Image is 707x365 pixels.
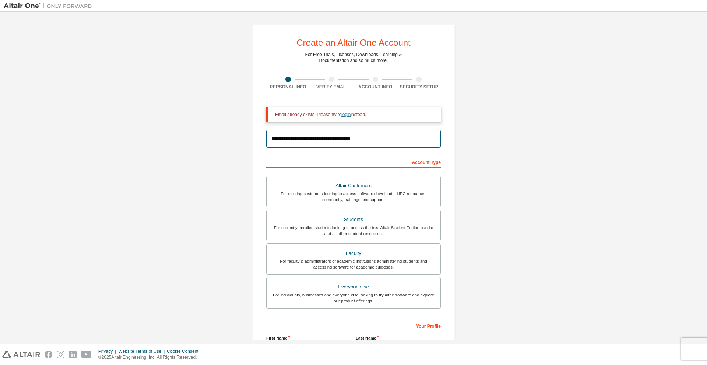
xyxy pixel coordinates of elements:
[271,258,436,270] div: For faculty & administrators of academic institutions administering students and accessing softwa...
[271,225,436,236] div: For currently enrolled students looking to access the free Altair Student Edition bundle and all ...
[271,282,436,292] div: Everyone else
[296,38,411,47] div: Create an Altair One Account
[98,354,203,361] p: © 2025 Altair Engineering, Inc. All Rights Reserved.
[271,214,436,225] div: Students
[275,112,435,117] div: Email already exists. Please try to instead.
[45,351,52,358] img: facebook.svg
[98,348,118,354] div: Privacy
[266,335,351,341] label: First Name
[4,2,96,10] img: Altair One
[353,84,397,90] div: Account Info
[271,248,436,259] div: Faculty
[69,351,77,358] img: linkedin.svg
[266,320,441,331] div: Your Profile
[57,351,64,358] img: instagram.svg
[305,52,402,63] div: For Free Trials, Licenses, Downloads, Learning & Documentation and so much more.
[271,191,436,203] div: For existing customers looking to access software downloads, HPC resources, community, trainings ...
[310,84,354,90] div: Verify Email
[266,84,310,90] div: Personal Info
[341,112,351,117] a: login
[356,335,441,341] label: Last Name
[271,292,436,304] div: For individuals, businesses and everyone else looking to try Altair software and explore our prod...
[118,348,167,354] div: Website Terms of Use
[167,348,203,354] div: Cookie Consent
[266,156,441,168] div: Account Type
[397,84,441,90] div: Security Setup
[2,351,40,358] img: altair_logo.svg
[271,180,436,191] div: Altair Customers
[81,351,92,358] img: youtube.svg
